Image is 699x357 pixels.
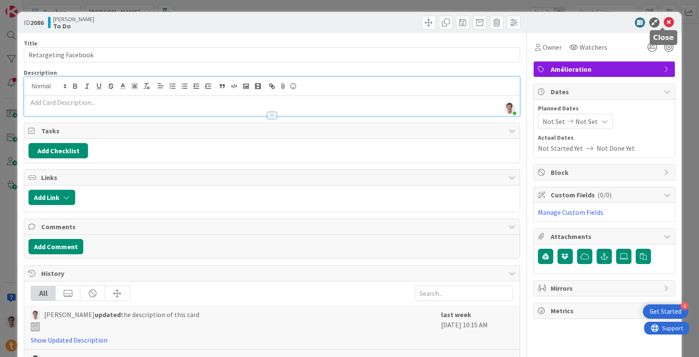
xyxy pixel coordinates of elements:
[28,239,83,254] button: Add Comment
[543,42,562,52] span: Owner
[44,309,199,332] span: [PERSON_NAME] the description of this card
[551,64,659,74] span: Amélioration
[41,126,504,136] span: Tasks
[650,307,682,316] div: Get Started
[597,143,635,153] span: Not Done Yet
[551,87,659,97] span: Dates
[30,18,44,27] b: 2086
[53,22,94,29] b: To Do
[53,16,94,22] span: [PERSON_NAME]
[551,167,659,177] span: Block
[24,17,44,28] span: ID
[538,133,671,142] span: Actual Dates
[24,39,37,47] label: Title
[580,42,607,52] span: Watchers
[551,306,659,316] span: Metrics
[31,310,40,320] img: JG
[18,1,39,11] span: Support
[41,172,504,183] span: Links
[95,310,121,319] b: updated
[575,116,598,126] span: Not Set
[543,116,565,126] span: Not Set
[597,191,611,199] span: ( 0/0 )
[41,268,504,278] span: History
[441,309,513,345] div: [DATE] 10:15 AM
[538,143,583,153] span: Not Started Yet
[31,336,108,344] a: Show Updated Description
[41,222,504,232] span: Comments
[551,283,659,293] span: Mirrors
[551,231,659,242] span: Attachments
[441,310,471,319] b: last week
[643,304,688,319] div: Open Get Started checklist, remaining modules: 4
[28,190,75,205] button: Add Link
[653,34,674,42] h5: Close
[24,47,520,62] input: type card name here...
[31,286,56,301] div: All
[538,104,671,113] span: Planned Dates
[28,143,88,158] button: Add Checklist
[24,69,57,76] span: Description
[415,286,513,301] input: Search...
[681,302,688,310] div: 4
[538,208,603,216] a: Manage Custom Fields
[504,102,515,114] img: 0TjQOl55fTm26WTNtFRZRMfitfQqYWSn.jpg
[551,190,659,200] span: Custom Fields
